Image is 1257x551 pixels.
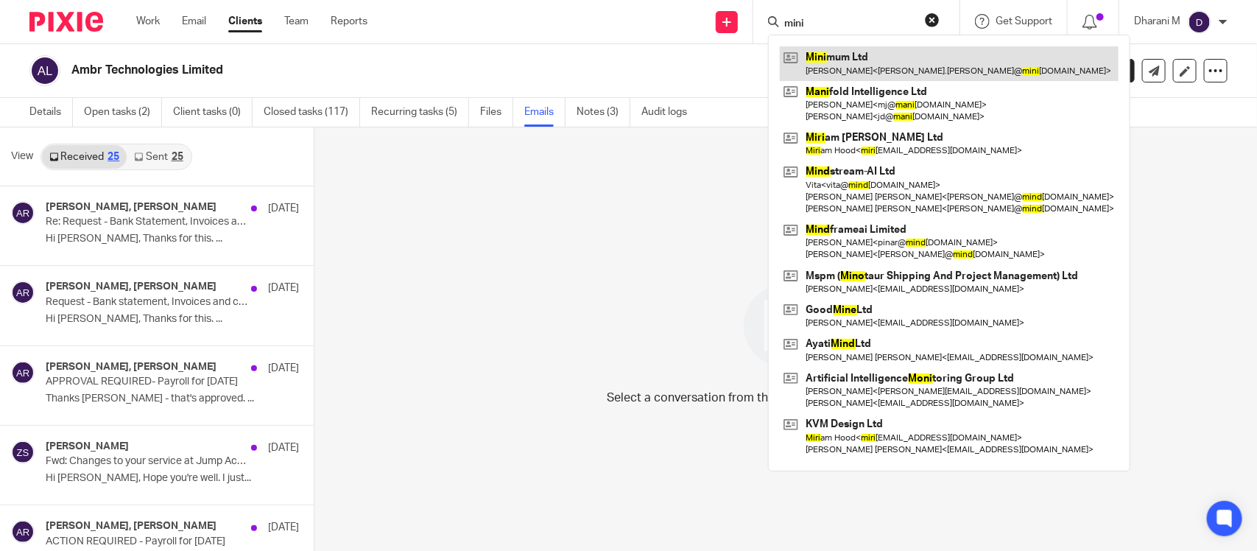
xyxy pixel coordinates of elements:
img: svg%3E [11,441,35,464]
img: image [734,275,837,377]
p: Thanks [PERSON_NAME] - that's approved. ... [46,393,299,405]
p: Re: Request - Bank Statement, Invoices and clarifications for the unreconciled transactions for t... [46,216,248,228]
a: Clients [228,14,262,29]
a: Client tasks (0) [173,98,253,127]
h2: Ambr Technologies Limited [71,63,836,78]
p: Request - Bank statement, Invoices and clarifications for the unreconciled transactions and await... [46,296,248,309]
h4: [PERSON_NAME], [PERSON_NAME] [46,281,216,293]
a: Reports [331,14,367,29]
p: Hi [PERSON_NAME], Thanks for this. ... [46,233,299,245]
img: svg%3E [11,520,35,544]
a: Closed tasks (117) [264,98,360,127]
p: Hi [PERSON_NAME], Hope you're well. I just... [46,472,299,485]
h4: [PERSON_NAME], [PERSON_NAME] [46,201,216,214]
div: 25 [172,152,183,162]
h4: [PERSON_NAME], [PERSON_NAME] [46,520,216,533]
p: Dharani M [1134,14,1180,29]
a: Work [136,14,160,29]
p: [DATE] [268,281,299,295]
p: [DATE] [268,520,299,535]
a: Notes (3) [577,98,630,127]
a: Recurring tasks (5) [371,98,469,127]
a: Open tasks (2) [84,98,162,127]
p: ACTION REQUIRED - Payroll for [DATE] [46,536,248,548]
a: Sent25 [127,145,190,169]
p: Select a conversation from the list on the left to view its contents. [607,389,965,407]
h4: [PERSON_NAME] [46,441,129,453]
img: svg%3E [11,361,35,385]
p: Hi [PERSON_NAME], Thanks for this. ... [46,313,299,326]
a: Files [480,98,513,127]
button: Clear [925,13,940,27]
div: 25 [108,152,119,162]
p: [DATE] [268,361,299,376]
p: [DATE] [268,201,299,216]
img: svg%3E [11,201,35,225]
h4: [PERSON_NAME], [PERSON_NAME] [46,361,216,373]
p: [DATE] [268,441,299,455]
a: Audit logs [641,98,698,127]
a: Received25 [42,145,127,169]
a: Emails [524,98,566,127]
a: Details [29,98,73,127]
p: APPROVAL REQUIRED- Payroll for [DATE] [46,376,248,388]
a: Email [182,14,206,29]
p: Fwd: Changes to your service at Jump Accounting [46,455,248,468]
img: svg%3E [11,281,35,304]
input: Search [783,18,915,31]
img: Pixie [29,12,103,32]
img: svg%3E [1188,10,1211,34]
span: View [11,149,33,164]
a: Team [284,14,309,29]
img: svg%3E [29,55,60,86]
span: Get Support [996,16,1052,27]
